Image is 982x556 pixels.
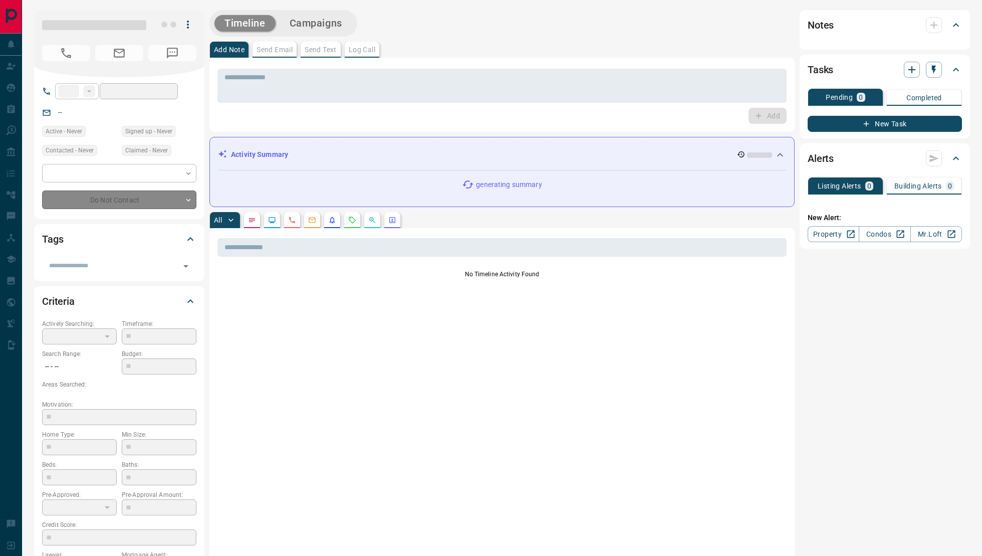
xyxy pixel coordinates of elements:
svg: Lead Browsing Activity [268,216,276,224]
div: Tags [42,227,196,251]
p: Areas Searched: [42,380,196,389]
button: New Task [808,116,962,132]
span: Contacted - Never [46,145,94,155]
svg: Calls [288,216,296,224]
p: Beds: [42,460,117,469]
a: Property [808,226,859,242]
p: Search Range: [42,349,117,358]
p: Budget: [122,349,196,358]
h2: Tags [42,231,63,247]
p: -- - -- [42,358,117,375]
p: Listing Alerts [818,182,861,190]
a: Mr.Loft [910,226,962,242]
p: Credit Score: [42,520,196,529]
span: Claimed - Never [125,145,168,155]
div: Do Not Contact [42,191,196,209]
button: Open [179,259,193,273]
a: -- [58,108,62,116]
p: 0 [859,94,863,101]
span: No Number [148,45,196,61]
svg: Notes [248,216,256,224]
h2: Alerts [808,150,834,166]
div: Activity Summary [218,145,786,164]
p: Pre-Approval Amount: [122,490,196,499]
p: Min Size: [122,430,196,439]
p: Add Note [214,46,244,53]
h2: Notes [808,17,834,33]
svg: Emails [308,216,316,224]
h2: Tasks [808,62,833,78]
p: Completed [906,94,942,101]
span: Active - Never [46,126,82,136]
p: Motivation: [42,400,196,409]
button: Timeline [214,15,276,32]
span: No Email [95,45,143,61]
div: Tasks [808,58,962,82]
span: Signed up - Never [125,126,172,136]
svg: Listing Alerts [328,216,336,224]
p: Timeframe: [122,319,196,328]
p: Pending [826,94,853,101]
p: Home Type: [42,430,117,439]
p: 0 [948,182,952,190]
p: Activity Summary [231,149,288,160]
p: No Timeline Activity Found [217,270,787,279]
p: Pre-Approved: [42,490,117,499]
div: Criteria [42,289,196,313]
a: Condos [859,226,910,242]
div: Notes [808,13,962,37]
div: Alerts [808,146,962,170]
h2: Criteria [42,293,75,309]
p: All [214,217,222,224]
p: generating summary [476,179,542,190]
p: New Alert: [808,213,962,223]
svg: Requests [348,216,356,224]
p: Actively Searching: [42,319,117,328]
button: Campaigns [280,15,352,32]
p: Building Alerts [894,182,942,190]
p: Baths: [122,460,196,469]
span: No Number [42,45,90,61]
svg: Agent Actions [388,216,396,224]
p: 0 [867,182,871,190]
svg: Opportunities [368,216,376,224]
